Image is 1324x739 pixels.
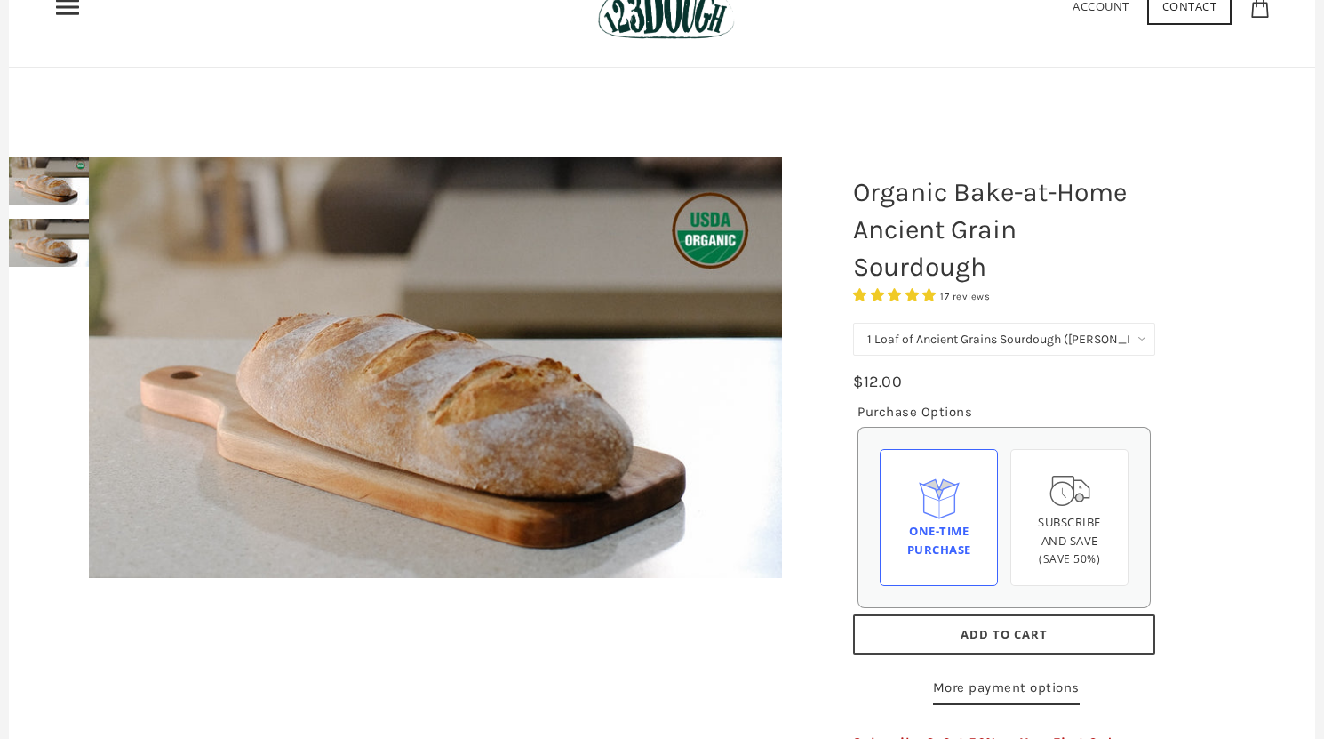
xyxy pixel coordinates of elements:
[1038,514,1101,549] span: Subscribe and save
[940,291,990,302] span: 17 reviews
[89,157,782,577] img: Organic Bake-at-Home Ancient Grain Sourdough
[853,287,940,303] span: 4.76 stars
[857,401,972,422] legend: Purchase Options
[895,522,983,559] div: One-time Purchase
[853,614,1155,655] button: Add to Cart
[840,165,1168,294] h1: Organic Bake-at-Home Ancient Grain Sourdough
[961,626,1048,642] span: Add to Cart
[933,677,1080,705] a: More payment options
[9,219,89,268] img: Organic Bake-at-Home Ancient Grain Sourdough
[1039,551,1100,566] span: (Save 50%)
[9,157,89,205] img: Organic Bake-at-Home Ancient Grain Sourdough
[853,369,902,395] div: $12.00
